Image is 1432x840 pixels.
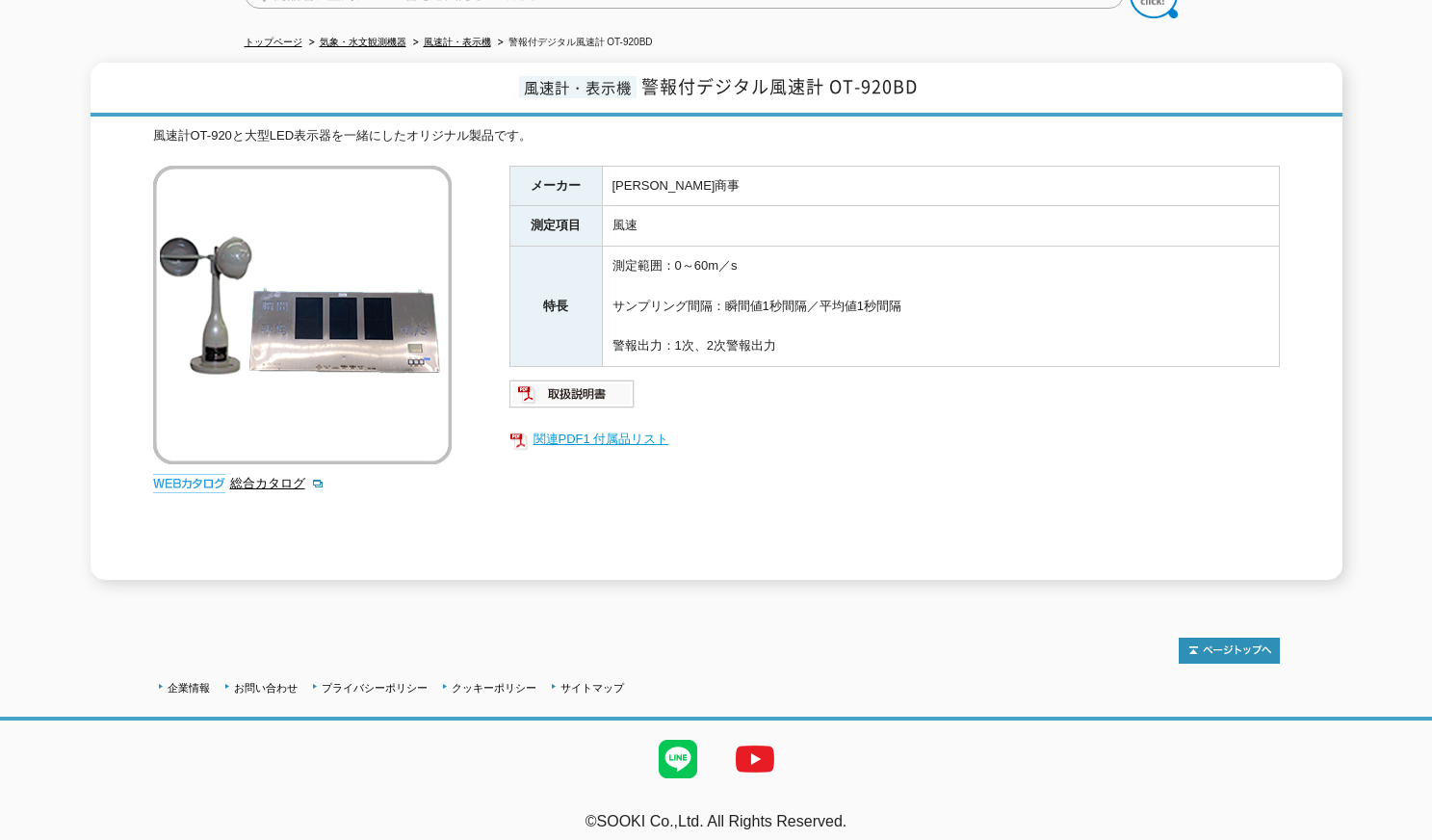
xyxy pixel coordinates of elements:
[509,391,636,406] a: 取扱説明書
[234,682,298,694] a: お問い合わせ
[519,76,637,98] span: 風速計・表示機
[560,682,624,694] a: サイトマップ
[153,126,1280,146] div: 風速計OT-920と大型LED表示器を一緒にしたオリジナル製品です。
[509,379,636,409] img: 取扱説明書
[716,721,794,798] img: YouTube
[602,166,1279,206] td: [PERSON_NAME]商事
[509,427,1280,452] a: 関連PDF1 付属品リスト
[322,682,428,694] a: プライバシーポリシー
[452,682,536,694] a: クッキーポリシー
[639,721,716,798] img: LINE
[509,166,602,206] th: メーカー
[509,206,602,247] th: 測定項目
[602,206,1279,247] td: 風速
[641,73,918,99] span: 警報付デジタル風速計 OT-920BD
[424,37,491,47] a: 風速計・表示機
[153,166,452,464] img: 警報付デジタル風速計 OT-920BD
[494,33,653,53] li: 警報付デジタル風速計 OT-920BD
[320,37,406,47] a: 気象・水文観測機器
[153,474,225,493] img: webカタログ
[1179,638,1280,664] img: トップページへ
[168,682,210,694] a: 企業情報
[230,476,325,490] a: 総合カタログ
[509,247,602,367] th: 特長
[245,37,302,47] a: トップページ
[602,247,1279,367] td: 測定範囲：0～60m／s サンプリング間隔：瞬間値1秒間隔／平均値1秒間隔 警報出力：1次、2次警報出力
